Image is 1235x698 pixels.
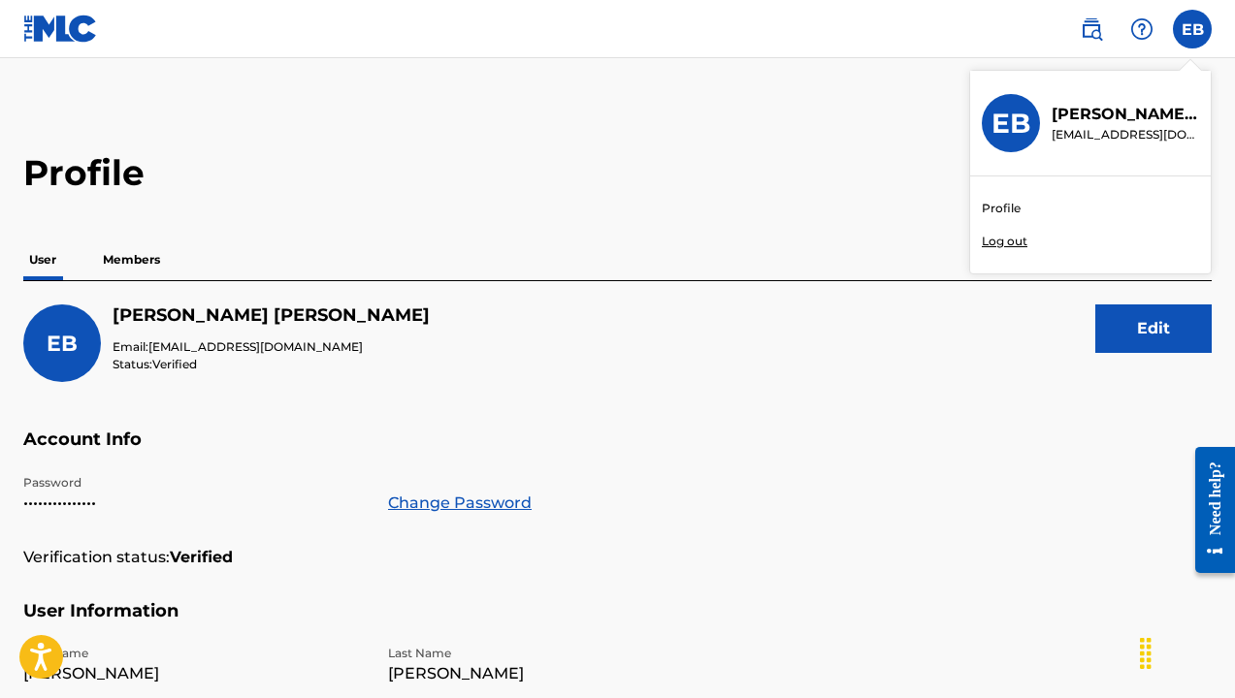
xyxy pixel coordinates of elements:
[23,15,98,43] img: MLC Logo
[1130,17,1154,41] img: help
[23,239,62,280] p: User
[170,546,233,569] strong: Verified
[23,492,365,515] p: •••••••••••••••
[982,233,1027,250] p: Log out
[1080,17,1103,41] img: search
[1138,605,1235,698] iframe: Chat Widget
[991,107,1030,141] h3: EB
[1181,430,1235,590] iframe: Resource Center
[47,331,78,357] span: EB
[23,645,365,662] p: First Name
[113,356,430,373] p: Status:
[113,304,430,327] h5: Edward Barnes
[1052,126,1199,143] p: edwardbarnes14@yahoo.com
[1052,103,1199,126] p: Edward Barnes
[1130,624,1161,682] div: Drag
[23,428,1212,474] h5: Account Info
[388,492,532,515] a: Change Password
[388,662,730,685] p: [PERSON_NAME]
[23,600,1212,646] h5: User Information
[1095,304,1212,353] button: Edit
[23,662,365,685] p: [PERSON_NAME]
[23,474,365,492] p: Password
[97,239,166,280] p: Members
[1072,10,1111,48] a: Public Search
[1122,10,1161,48] div: Help
[23,151,1212,195] h2: Profile
[152,357,197,371] span: Verified
[113,338,430,356] p: Email:
[1173,10,1212,48] div: User Menu
[23,546,170,569] p: Verification status:
[148,339,363,354] span: [EMAIL_ADDRESS][DOMAIN_NAME]
[388,645,730,662] p: Last Name
[982,200,1021,217] a: Profile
